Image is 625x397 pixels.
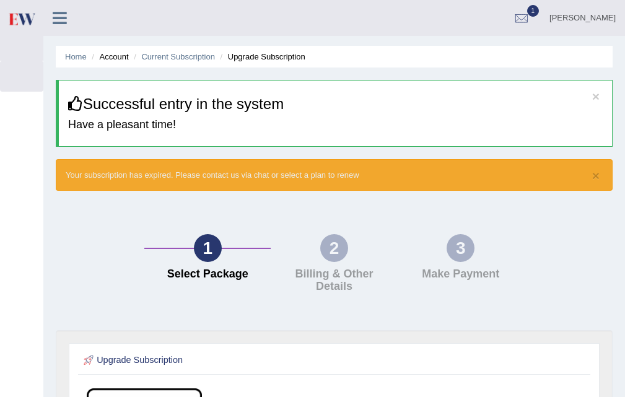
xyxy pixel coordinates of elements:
span: 1 [527,5,540,17]
li: Account [89,51,128,63]
h4: Have a pleasant time! [68,119,603,131]
div: 2 [320,234,348,262]
div: 3 [447,234,474,262]
h4: Make Payment [404,268,518,281]
a: Current Subscription [141,52,215,61]
div: 1 [194,234,222,262]
button: × [592,169,600,182]
h3: Successful entry in the system [68,96,603,112]
a: Home [65,52,87,61]
h4: Select Package [151,268,264,281]
li: Upgrade Subscription [217,51,305,63]
button: × [592,90,600,103]
h2: Upgrade Subscription [81,352,395,369]
div: Your subscription has expired. Please contact us via chat or select a plan to renew [56,159,613,191]
h4: Billing & Other Details [277,268,391,293]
